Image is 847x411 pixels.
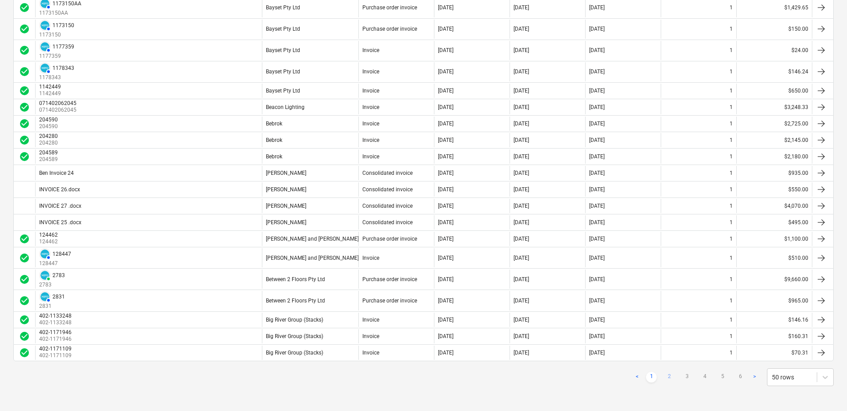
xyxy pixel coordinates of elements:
div: Invoice [362,333,379,339]
div: [DATE] [589,219,605,226]
div: INVOICE 27 .docx [39,203,81,209]
div: Invoice was approved [19,347,30,358]
span: check_circle [19,135,30,145]
div: 1173150 [52,22,74,28]
div: 2831 [52,294,65,300]
div: Bayset Pty Ltd [266,68,300,75]
div: 1 [730,137,733,143]
div: [DATE] [589,186,605,193]
div: 1 [730,317,733,323]
div: [DATE] [514,121,529,127]
div: 204590 [39,117,58,123]
div: Invoice has been synced with Xero and its status is currently AUTHORISED [39,20,51,31]
div: $70.31 [736,346,812,360]
img: xero.svg [40,64,49,73]
div: [DATE] [514,317,529,323]
p: 204589 [39,156,60,163]
div: $2,145.00 [736,133,812,147]
div: 1 [730,88,733,94]
span: check_circle [19,314,30,325]
div: 1 [730,104,733,110]
div: Invoice [362,137,379,143]
div: [DATE] [589,203,605,209]
div: [DATE] [589,68,605,75]
div: Consolidated invoice [362,203,413,209]
div: [DATE] [514,4,529,11]
div: Big River Group (Stacks) [266,317,323,323]
p: 1178343 [39,74,74,81]
div: $146.16 [736,313,812,327]
span: check_circle [19,2,30,13]
div: [DATE] [514,68,529,75]
div: Invoice [362,121,379,127]
div: 1 [730,219,733,226]
div: Between 2 Floors Pty Ltd [266,276,325,282]
p: 1173150 [39,31,74,39]
div: Invoice [362,104,379,110]
div: [DATE] [438,153,454,160]
div: Invoice was approved [19,45,30,56]
p: 071402062045 [39,106,78,114]
div: [DATE] [514,137,529,143]
span: check_circle [19,274,30,285]
div: [DATE] [438,88,454,94]
div: Invoice has been synced with Xero and its status is currently AUTHORISED [39,41,51,52]
div: Consolidated invoice [362,186,413,193]
div: Invoice was approved [19,331,30,342]
span: check_circle [19,331,30,342]
div: Purchase order invoice [362,276,417,282]
div: $4,070.00 [736,199,812,213]
div: $24.00 [736,41,812,60]
div: [PERSON_NAME] and [PERSON_NAME] [266,255,359,261]
div: Invoice was approved [19,135,30,145]
div: [DATE] [438,255,454,261]
div: 071402062045 [39,100,76,106]
a: Page 4 [699,372,710,383]
div: [DATE] [514,236,529,242]
a: Page 1 is your current page [646,372,657,383]
div: Invoice was approved [19,151,30,162]
div: 1 [730,298,733,304]
div: [DATE] [514,26,529,32]
p: 402-1133248 [39,319,73,326]
img: xero.svg [40,250,49,258]
div: [DATE] [514,298,529,304]
div: Invoice was approved [19,24,30,34]
a: Next page [749,372,760,383]
div: [DATE] [438,121,454,127]
div: [DATE] [438,350,454,356]
div: $150.00 [736,20,812,39]
span: check_circle [19,66,30,77]
span: check_circle [19,118,30,129]
div: [DATE] [438,104,454,110]
div: 1177359 [52,44,74,50]
div: [DATE] [589,137,605,143]
div: Beacon Lighting [266,104,305,110]
div: 1173150AA [52,0,81,7]
div: 402-1171109 [39,346,72,352]
p: 402-1171109 [39,352,73,359]
img: xero.svg [40,42,49,51]
div: Invoice has been synced with Xero and its status is currently AUTHORISED [39,291,51,302]
div: $1,100.00 [736,232,812,246]
div: [DATE] [514,333,529,339]
div: Invoice [362,317,379,323]
div: Purchase order invoice [362,236,417,242]
div: [DATE] [438,26,454,32]
div: [DATE] [589,236,605,242]
div: [DATE] [589,26,605,32]
div: 402-1171946 [39,329,72,335]
div: Consolidated invoice [362,170,413,176]
div: [DATE] [589,350,605,356]
div: 1 [730,68,733,75]
div: Bebrok [266,137,282,143]
div: [DATE] [438,68,454,75]
div: 1 [730,4,733,11]
div: Invoice [362,88,379,94]
div: $650.00 [736,84,812,98]
div: $2,725.00 [736,117,812,131]
div: [PERSON_NAME] [266,186,306,193]
span: check_circle [19,24,30,34]
div: 2783 [52,272,65,278]
div: [DATE] [589,88,605,94]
